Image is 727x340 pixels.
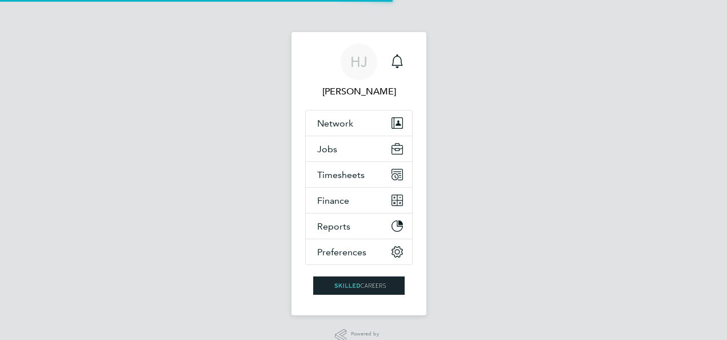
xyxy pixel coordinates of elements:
nav: Main navigation [291,32,426,315]
span: Finance [317,195,349,206]
span: Network [317,118,353,129]
button: Finance [306,188,412,213]
button: Reports [306,214,412,239]
span: Powered by [351,329,383,339]
span: Reports [317,221,350,232]
span: Holly Jones [305,85,413,98]
img: skilledcareers-logo-retina.png [313,276,405,295]
button: Preferences [306,239,412,264]
span: Timesheets [317,169,365,180]
a: HJ[PERSON_NAME] [305,44,413,98]
a: Go to home page [305,276,413,295]
span: Jobs [317,144,337,155]
button: Network [306,110,412,136]
button: Timesheets [306,162,412,187]
span: HJ [350,54,368,69]
span: Preferences [317,247,366,258]
button: Jobs [306,136,412,161]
